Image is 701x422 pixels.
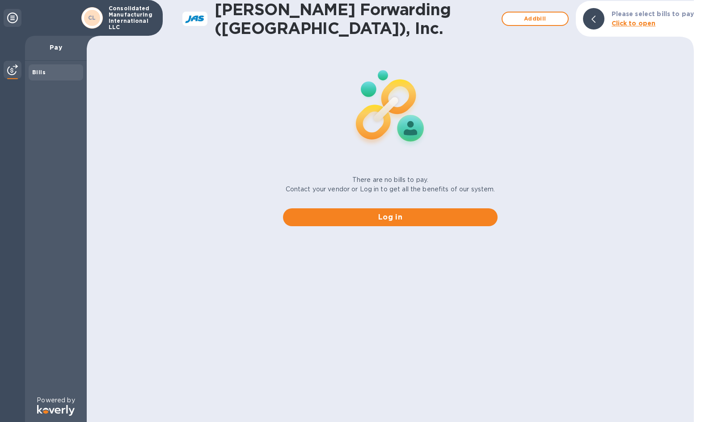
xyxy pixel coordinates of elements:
button: Log in [283,208,498,226]
p: There are no bills to pay. Contact your vendor or Log in to get all the benefits of our system. [286,175,495,194]
button: Addbill [502,12,569,26]
b: Bills [32,69,46,76]
b: Please select bills to pay [612,10,694,17]
b: CL [88,14,96,21]
p: Powered by [37,396,75,405]
p: Consolidated Manufacturing International LLC [109,5,153,30]
span: Add bill [510,13,561,24]
img: Logo [37,405,75,416]
span: Log in [290,212,490,223]
b: Click to open [612,20,656,27]
p: Pay [32,43,80,52]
